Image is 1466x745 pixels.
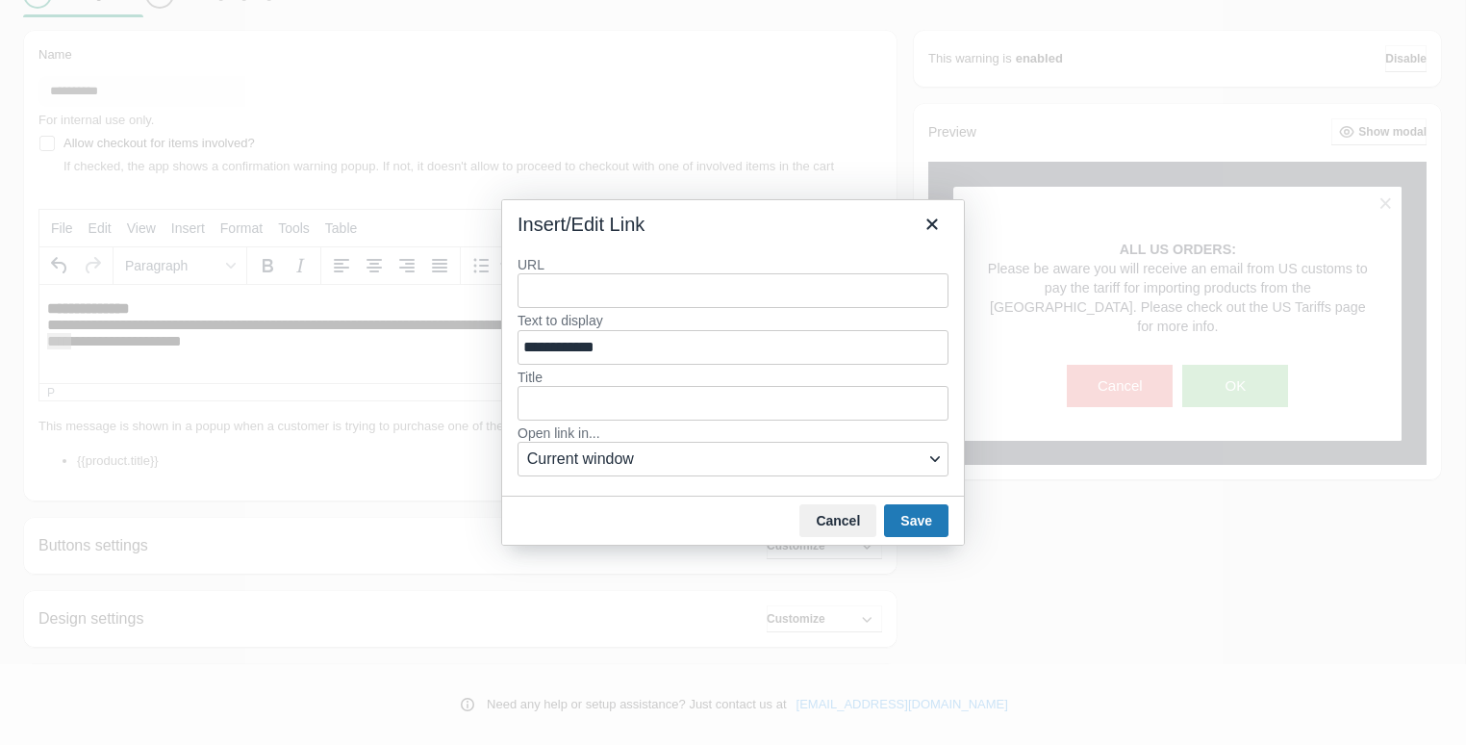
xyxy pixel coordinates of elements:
[518,212,645,237] div: Insert/Edit Link
[8,15,834,69] body: Rich Text Area. Press ALT-0 for help.
[518,369,948,386] label: Title
[799,504,876,537] button: Cancel
[518,256,948,273] label: URL
[884,504,948,537] button: Save
[518,312,948,329] label: Text to display
[916,208,948,241] button: Close
[518,424,948,442] label: Open link in...
[527,448,924,471] span: Current window
[518,442,948,476] button: Open link in...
